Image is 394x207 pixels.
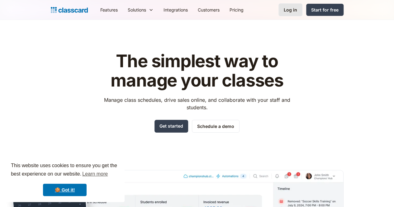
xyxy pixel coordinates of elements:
div: Start for free [311,7,339,13]
a: dismiss cookie message [43,184,87,196]
a: Features [95,3,123,17]
h1: The simplest way to manage your classes [98,52,296,90]
a: Pricing [225,3,249,17]
a: Schedule a demo [192,120,240,133]
div: cookieconsent [5,156,125,202]
a: Get started [154,120,188,133]
a: learn more about cookies [81,169,109,179]
a: Log in [278,3,302,16]
span: This website uses cookies to ensure you get the best experience on our website. [11,162,119,179]
a: Logo [51,6,88,14]
a: Integrations [159,3,193,17]
div: Log in [284,7,297,13]
div: Solutions [128,7,146,13]
a: Customers [193,3,225,17]
div: Solutions [123,3,159,17]
p: Manage class schedules, drive sales online, and collaborate with your staff and students. [98,96,296,111]
a: Start for free [306,4,344,16]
